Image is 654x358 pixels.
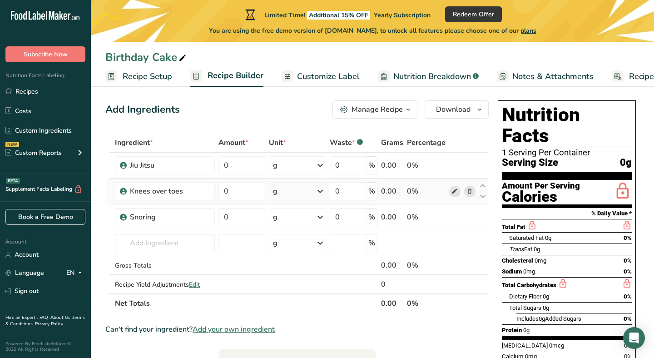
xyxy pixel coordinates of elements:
span: 0g [620,157,632,169]
div: Waste [330,137,363,148]
button: Download [425,100,489,119]
a: Terms & Conditions . [5,314,85,327]
div: g [273,186,277,197]
span: Cholesterol [502,257,533,264]
div: 0.00 [381,186,403,197]
div: Add Ingredients [105,102,180,117]
div: 0.00 [381,212,403,223]
div: g [273,160,277,171]
span: Edit [189,280,200,289]
i: Trans [509,246,524,253]
button: Redeem Offer [445,6,502,22]
span: You are using the free demo version of [DOMAIN_NAME], to unlock all features please choose one of... [209,26,536,35]
span: Unit [269,137,286,148]
span: Download [436,104,471,115]
span: [MEDICAL_DATA] [502,342,548,349]
a: Recipe Builder [190,65,263,87]
div: 0.00 [381,160,403,171]
span: Fat [509,246,532,253]
span: 0% [624,257,632,264]
a: Customize Label [282,66,360,87]
div: Amount Per Serving [502,182,580,190]
span: 0g [534,246,540,253]
div: 0% [407,160,446,171]
a: Privacy Policy [35,321,63,327]
span: 0% [624,293,632,300]
span: Notes & Attachments [512,70,594,83]
div: g [273,238,277,249]
div: 0 [381,279,403,290]
span: Serving Size [502,157,558,169]
a: Nutrition Breakdown [378,66,479,87]
span: Total Fat [502,224,525,230]
span: 0g [523,327,530,333]
span: 0g [545,234,551,241]
span: Ingredient [115,137,153,148]
span: 0% [624,268,632,275]
div: Can't find your ingredient? [105,324,489,335]
span: Grams [381,137,403,148]
span: 0g [543,293,549,300]
div: 1 Serving Per Container [502,148,632,157]
div: NEW [5,142,19,147]
span: Dietary Fiber [509,293,541,300]
span: 0g [539,315,545,322]
a: Language [5,265,44,281]
div: Calories [502,190,580,204]
span: Add your own ingredient [193,324,275,335]
div: Gross Totals [115,261,215,270]
a: Hire an Expert . [5,314,38,321]
span: 0g [543,304,549,311]
h1: Nutrition Facts [502,104,632,146]
span: Redeem Offer [453,10,494,19]
button: Subscribe Now [5,46,85,62]
span: Includes Added Sugars [516,315,581,322]
a: Recipe Setup [105,66,172,87]
span: Additional 15% OFF [307,11,370,20]
span: Total Carbohydrates [502,282,556,288]
span: Subscribe Now [24,50,68,59]
span: Yearly Subscription [374,11,431,20]
span: Recipe Builder [208,70,263,82]
div: EN [66,268,85,278]
div: Snoring [130,212,209,223]
span: 0% [624,315,632,322]
th: 0% [405,293,447,313]
div: Powered By FoodLabelMaker © 2025 All Rights Reserved [5,341,85,352]
span: Amount [218,137,248,148]
a: FAQ . [40,314,50,321]
div: BETA [6,178,20,184]
div: Knees over toes [130,186,209,197]
div: g [273,212,277,223]
span: Nutrition Breakdown [393,70,471,83]
div: Custom Reports [5,148,62,158]
th: 0.00 [379,293,405,313]
div: Birthday Cake [105,49,188,65]
span: Percentage [407,137,446,148]
div: 0% [407,186,446,197]
div: Open Intercom Messenger [623,327,645,349]
span: 0mg [523,268,535,275]
span: Customize Label [297,70,360,83]
th: Net Totals [113,293,379,313]
div: Limited Time! [243,9,431,20]
span: Sodium [502,268,522,275]
a: Notes & Attachments [497,66,594,87]
div: Recipe Yield Adjustments [115,280,215,289]
span: Total Sugars [509,304,541,311]
span: Recipe Setup [123,70,172,83]
section: % Daily Value * [502,208,632,219]
div: 0% [407,260,446,271]
a: About Us . [50,314,72,321]
div: Manage Recipe [352,104,403,115]
div: 0.00 [381,260,403,271]
div: 0% [407,212,446,223]
div: Jiu Jitsu [130,160,209,171]
a: Book a Free Demo [5,209,85,225]
span: plans [520,26,536,35]
span: 0mcg [549,342,564,349]
input: Add Ingredient [115,234,215,252]
span: Saturated Fat [509,234,544,241]
button: Manage Recipe [332,100,417,119]
span: 0mg [535,257,546,264]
